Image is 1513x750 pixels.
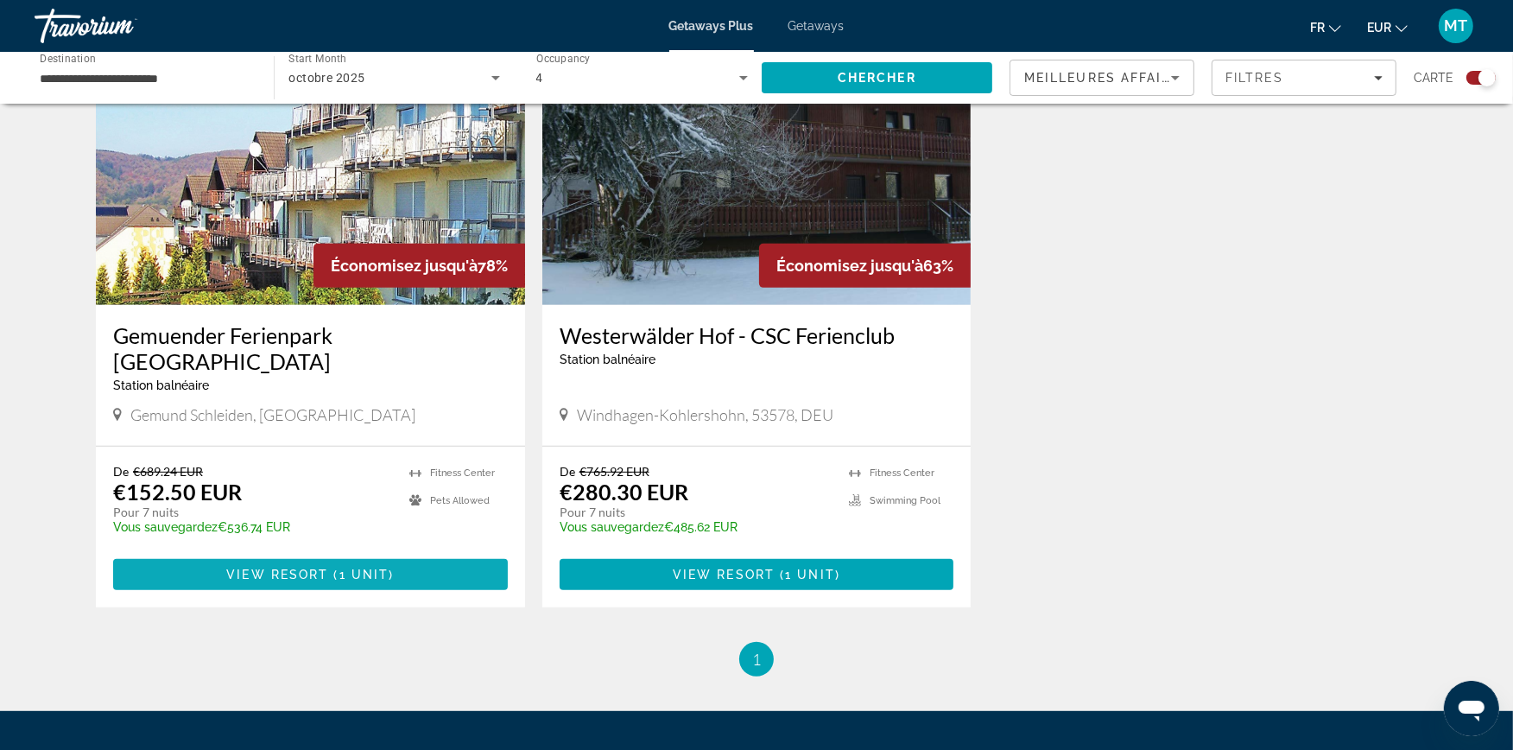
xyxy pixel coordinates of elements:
span: EUR [1367,21,1391,35]
span: Carte [1414,66,1453,90]
span: Fitness Center [430,467,495,479]
span: €765.92 EUR [579,464,649,479]
span: View Resort [226,568,328,582]
div: 78% [313,244,525,288]
span: Vous sauvegardez [560,520,664,534]
div: 63% [759,244,971,288]
span: Vous sauvegardez [113,520,218,534]
span: Fitness Center [870,467,934,479]
button: User Menu [1434,8,1478,44]
button: Change language [1310,15,1341,40]
span: Filtres [1225,71,1284,85]
a: Getaways [788,19,845,33]
span: 4 [536,71,543,85]
span: ( ) [775,568,840,582]
button: Filters [1212,60,1396,96]
p: Pour 7 nuits [113,505,392,520]
span: Swimming Pool [870,495,940,506]
button: View Resort(1 unit) [113,559,508,590]
p: Pour 7 nuits [560,505,832,520]
button: Search [762,62,992,93]
span: Start Month [288,54,346,66]
span: Occupancy [536,54,591,66]
span: 1 unit [785,568,835,582]
span: Économisez jusqu'à [331,257,478,275]
span: Destination [40,53,96,65]
span: Gemund Schleiden, [GEOGRAPHIC_DATA] [130,405,415,424]
p: €280.30 EUR [560,479,688,505]
span: 1 unit [339,568,389,582]
span: Windhagen-Kohlershohn, 53578, DEU [577,405,833,424]
button: Change currency [1367,15,1408,40]
span: fr [1310,21,1325,35]
span: Chercher [838,71,916,85]
img: Gemuender Ferienpark Salzberg [96,29,525,305]
span: Économisez jusqu'à [776,257,923,275]
img: Westerwälder Hof - CSC Ferienclub [542,29,972,305]
iframe: Bouton de lancement de la fenêtre de messagerie [1444,681,1499,736]
span: 1 [752,650,761,669]
span: octobre 2025 [288,71,364,85]
span: Station balnéaire [560,353,655,366]
span: Meilleures affaires [1024,71,1190,85]
span: Station balnéaire [113,378,209,392]
a: Gemuender Ferienpark [GEOGRAPHIC_DATA] [113,322,508,374]
p: €536.74 EUR [113,520,392,534]
span: ( ) [328,568,394,582]
span: MT [1445,17,1468,35]
nav: Pagination [96,642,1417,677]
button: View Resort(1 unit) [560,559,954,590]
a: Westerwälder Hof - CSC Ferienclub [560,322,954,348]
span: View Resort [673,568,775,582]
span: De [560,464,575,479]
p: €152.50 EUR [113,479,242,505]
a: Travorium [35,3,207,48]
span: €689.24 EUR [133,464,203,479]
mat-select: Sort by [1024,67,1180,88]
a: Getaways Plus [669,19,754,33]
span: Pets Allowed [430,495,490,506]
span: De [113,464,129,479]
p: €485.62 EUR [560,520,832,534]
input: Select destination [40,68,251,89]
